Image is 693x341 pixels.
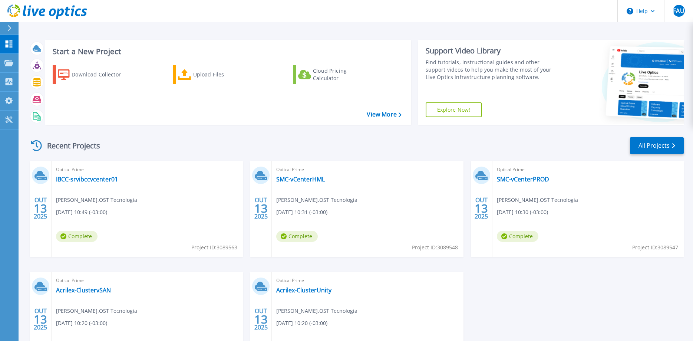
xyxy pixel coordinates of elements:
a: Acrilex-ClustervSAN [56,286,111,294]
span: [DATE] 10:31 (-03:00) [276,208,327,216]
span: 13 [475,205,488,212]
span: [PERSON_NAME] , OST Tecnologia [276,196,357,204]
a: Download Collector [53,65,135,84]
a: Upload Files [173,65,255,84]
a: Explore Now! [426,102,482,117]
span: [PERSON_NAME] , OST Tecnologia [56,307,137,315]
span: Complete [56,231,98,242]
span: Optical Prime [56,276,238,285]
h3: Start a New Project [53,47,401,56]
span: [DATE] 10:20 (-03:00) [56,319,107,327]
span: Optical Prime [497,165,679,174]
span: [PERSON_NAME] , OST Tecnologia [56,196,137,204]
span: 13 [34,205,47,212]
span: Complete [276,231,318,242]
span: [PERSON_NAME] , OST Tecnologia [497,196,578,204]
a: View More [367,111,401,118]
div: OUT 2025 [474,195,488,222]
div: Support Video Library [426,46,561,56]
span: Optical Prime [56,165,238,174]
span: [DATE] 10:20 (-03:00) [276,319,327,327]
span: [DATE] 10:49 (-03:00) [56,208,107,216]
span: FAU [673,8,684,14]
span: Project ID: 3089548 [412,243,458,252]
span: 13 [254,316,268,322]
div: OUT 2025 [33,195,47,222]
div: Download Collector [72,67,131,82]
a: SMC-vCenterHML [276,176,325,183]
span: Project ID: 3089547 [632,243,678,252]
span: [DATE] 10:30 (-03:00) [497,208,548,216]
div: OUT 2025 [254,306,268,333]
span: Optical Prime [276,276,459,285]
div: OUT 2025 [254,195,268,222]
span: Optical Prime [276,165,459,174]
a: Cloud Pricing Calculator [293,65,376,84]
div: Upload Files [193,67,253,82]
a: SMC-vCenterPROD [497,176,549,183]
span: 13 [34,316,47,322]
span: Project ID: 3089563 [191,243,237,252]
div: Recent Projects [29,137,110,155]
a: All Projects [630,137,684,154]
div: Find tutorials, instructional guides and other support videos to help you make the most of your L... [426,59,561,81]
div: Cloud Pricing Calculator [313,67,372,82]
span: [PERSON_NAME] , OST Tecnologia [276,307,357,315]
a: Acrilex-ClusterUnity [276,286,331,294]
a: IBCC-srvibccvcenter01 [56,176,118,183]
span: Complete [497,231,538,242]
span: 13 [254,205,268,212]
div: OUT 2025 [33,306,47,333]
